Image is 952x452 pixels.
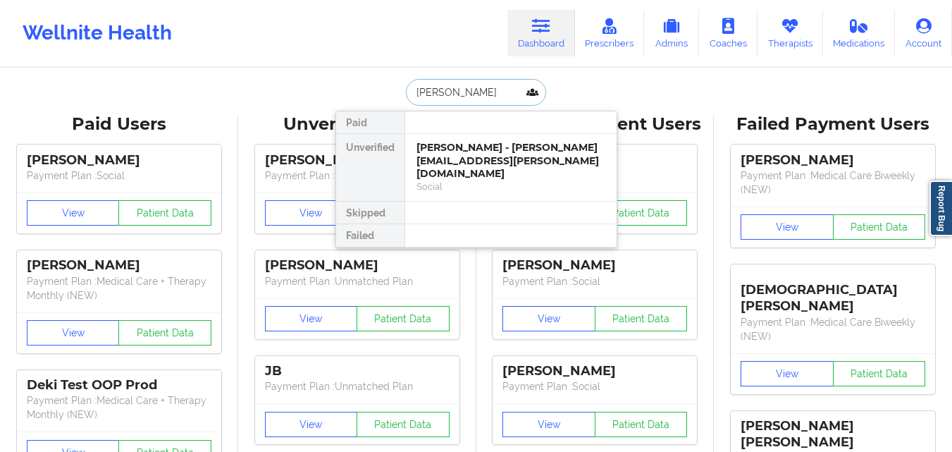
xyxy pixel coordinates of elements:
a: Admins [644,10,699,56]
div: [PERSON_NAME] [27,257,211,274]
div: Paid Users [10,114,228,135]
button: View [265,200,358,226]
button: View [502,412,595,437]
a: Prescribers [575,10,645,56]
button: Patient Data [118,320,211,346]
div: [PERSON_NAME] [502,257,687,274]
div: [PERSON_NAME] [PERSON_NAME] [741,418,925,451]
button: Patient Data [118,200,211,226]
button: View [265,306,358,331]
div: Social [416,181,605,193]
p: Payment Plan : Unmatched Plan [265,169,450,183]
button: Patient Data [357,306,450,331]
div: [PERSON_NAME] - [PERSON_NAME][EMAIL_ADDRESS][PERSON_NAME][DOMAIN_NAME] [416,141,605,181]
button: View [265,412,358,437]
button: Patient Data [357,412,450,437]
div: Skipped [336,202,404,224]
a: Report Bug [929,181,952,236]
p: Payment Plan : Medical Care Biweekly (NEW) [741,315,925,343]
button: Patient Data [595,412,688,437]
button: Patient Data [595,200,688,226]
a: Coaches [699,10,758,56]
p: Payment Plan : Medical Care Biweekly (NEW) [741,169,925,197]
a: Account [895,10,952,56]
p: Payment Plan : Medical Care + Therapy Monthly (NEW) [27,393,211,422]
p: Payment Plan : Unmatched Plan [265,274,450,288]
p: Payment Plan : Medical Care + Therapy Monthly (NEW) [27,274,211,303]
div: Unverified Users [248,114,466,135]
a: Dashboard [507,10,575,56]
div: Paid [336,111,404,134]
div: Unverified [336,134,404,202]
button: Patient Data [833,361,926,386]
div: [DEMOGRAPHIC_DATA][PERSON_NAME] [741,271,925,314]
button: View [741,361,834,386]
button: View [27,200,120,226]
button: View [502,306,595,331]
div: [PERSON_NAME] [502,363,687,379]
p: Payment Plan : Social [502,274,687,288]
div: [PERSON_NAME] [265,257,450,274]
a: Therapists [758,10,823,56]
p: Payment Plan : Social [502,379,687,393]
button: View [741,214,834,240]
div: [PERSON_NAME] [265,152,450,169]
button: View [27,320,120,346]
div: Deki Test OOP Prod [27,377,211,393]
div: JB [265,363,450,379]
div: Failed Payment Users [724,114,942,135]
div: [PERSON_NAME] [741,152,925,169]
p: Payment Plan : Social [27,169,211,183]
button: Patient Data [595,306,688,331]
div: Failed [336,224,404,247]
div: [PERSON_NAME] [27,152,211,169]
button: Patient Data [833,214,926,240]
p: Payment Plan : Unmatched Plan [265,379,450,393]
a: Medications [823,10,896,56]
